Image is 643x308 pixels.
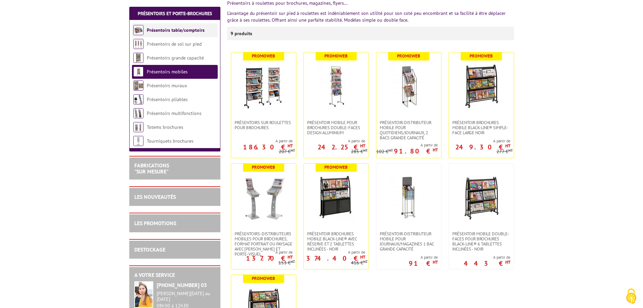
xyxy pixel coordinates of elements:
[360,143,365,149] sup: HT
[231,120,296,130] a: Présentoirs sur roulettes pour brochures
[252,276,275,281] b: Promoweb
[313,63,360,110] img: Présentoir mobile pour brochures double-faces Design aluminium
[134,220,176,227] a: LES PROMOTIONS
[147,82,187,89] a: Présentoirs muraux
[147,124,183,130] a: Totems brochures
[279,149,295,154] p: 207 €
[449,120,514,135] a: Présentoir Brochures mobile Black-Line® simple-face large noir
[133,25,143,35] img: Présentoirs table/comptoirs
[380,231,438,252] span: Présentoir-Distributeur mobile pour journaux/magazines 1 bac grande capacité
[389,148,393,152] sup: HT
[243,145,293,149] p: 186.30 €
[291,259,295,264] sup: HT
[147,27,205,33] a: Présentoirs table/comptoirs
[278,260,295,265] p: 153 €
[380,120,438,140] span: Présentoir-distributeur mobile pour quotidiens/journaux, 2 bacs grande capacité
[505,259,510,265] sup: HT
[306,256,365,260] p: 374.40 €
[291,148,295,152] sup: HT
[133,122,143,132] img: Totems brochures
[464,261,510,265] p: 443 €
[508,148,513,152] sup: HT
[376,231,441,252] a: Présentoir-Distributeur mobile pour journaux/magazines 1 bac grande capacité
[307,120,365,135] span: Présentoir mobile pour brochures double-faces Design aluminium
[458,63,505,110] img: Présentoir Brochures mobile Black-Line® simple-face large noir
[288,254,293,260] sup: HT
[363,148,368,152] sup: HT
[304,231,369,252] a: Présentoir brochures mobile Black-Line® avec réserve et 2 tablettes inclinées - NOIR
[394,149,438,153] p: 91.80 €
[385,63,432,110] img: Présentoir-distributeur mobile pour quotidiens/journaux, 2 bacs grande capacité
[307,231,365,252] span: Présentoir brochures mobile Black-Line® avec réserve et 2 tablettes inclinées - NOIR
[397,53,420,59] b: Promoweb
[133,53,143,63] img: Présentoirs grande capacité
[304,120,369,135] a: Présentoir mobile pour brochures double-faces Design aluminium
[252,164,275,170] b: Promoweb
[316,174,356,221] img: Présentoir brochures mobile Black-Line® avec réserve et 2 tablettes inclinées - NOIR
[351,149,368,154] p: 285 €
[235,120,293,130] span: Présentoirs sur roulettes pour brochures
[231,231,296,257] a: Présentoirs-distributeurs mobiles pour brochures, format portrait ou paysage avec [PERSON_NAME] e...
[134,162,169,175] a: FABRICATIONS"Sur Mesure"
[147,69,188,75] a: Présentoirs mobiles
[240,63,287,110] img: Présentoirs sur roulettes pour brochures
[147,41,202,47] a: Présentoirs de sol sur pied
[133,80,143,91] img: Présentoirs muraux
[157,282,207,288] strong: [PHONE_NUMBER] 03
[227,10,514,23] p: L’avantage du présentoir sur pied à roulettes est indéniablement son utilité pour son coté peu en...
[133,94,143,104] img: Présentoirs pliables
[455,145,510,149] p: 249.30 €
[619,285,643,308] button: Cookies (fenêtre modale)
[147,110,202,116] a: Présentoirs multifonctions
[138,10,212,17] a: Présentoirs et Porte-brochures
[360,254,365,260] sup: HT
[134,272,215,278] h2: A votre service
[623,288,640,305] img: Cookies (fenêtre modale)
[505,143,510,149] sup: HT
[147,138,193,144] a: Tourniquets brochures
[231,27,256,40] p: 9 produits
[376,120,441,140] a: Présentoir-distributeur mobile pour quotidiens/journaux, 2 bacs grande capacité
[147,96,188,102] a: Présentoirs pliables
[304,250,365,255] span: A partir de
[385,174,432,221] img: Présentoir-Distributeur mobile pour journaux/magazines 1 bac grande capacité
[235,231,293,257] span: Présentoirs-distributeurs mobiles pour brochures, format portrait ou paysage avec [PERSON_NAME] e...
[449,138,510,144] span: A partir de
[133,108,143,118] img: Présentoirs multifonctions
[240,174,287,221] img: Présentoirs-distributeurs mobiles pour brochures, format portrait ou paysage avec capot et porte-...
[324,164,348,170] b: Promoweb
[133,67,143,77] img: Présentoirs mobiles
[452,231,510,252] span: Présentoir mobile double-faces pour brochures Black-Line® 6 tablettes inclinées - NOIR
[433,259,438,265] sup: HT
[231,250,293,255] span: A partir de
[470,53,493,59] b: Promoweb
[458,174,505,221] img: Présentoir mobile double-faces pour brochures Black-Line® 6 tablettes inclinées - NOIR
[497,149,513,154] p: 277 €
[376,142,438,148] span: A partir de
[252,53,275,59] b: Promoweb
[157,291,215,302] div: [PERSON_NAME][DATE] au [DATE]
[376,149,393,154] p: 102 €
[134,246,165,253] a: DESTOCKAGE
[409,261,438,265] p: 91 €
[134,193,176,200] a: LES NOUVEAUTÉS
[147,55,204,61] a: Présentoirs grande capacité
[433,147,438,153] sup: HT
[133,39,143,49] img: Présentoirs de sol sur pied
[351,260,368,265] p: 416 €
[409,255,438,260] span: A partir de
[231,138,293,144] span: A partir de
[288,143,293,149] sup: HT
[246,256,293,260] p: 137.70 €
[464,255,510,260] span: A partir de
[452,120,510,135] span: Présentoir Brochures mobile Black-Line® simple-face large noir
[133,136,143,146] img: Tourniquets brochures
[318,145,365,149] p: 242.25 €
[304,138,365,144] span: A partir de
[324,53,348,59] b: Promoweb
[134,281,153,308] img: widget-service.jpg
[449,231,514,252] a: Présentoir mobile double-faces pour brochures Black-Line® 6 tablettes inclinées - NOIR
[363,259,368,264] sup: HT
